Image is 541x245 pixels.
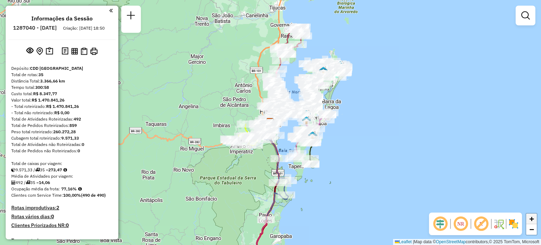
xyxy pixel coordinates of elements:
strong: 77,16% [61,186,77,191]
strong: 3.366,66 km [40,78,65,84]
img: 712 UDC Full Palhoça [266,118,275,127]
strong: CDD [GEOGRAPHIC_DATA] [30,66,83,71]
div: Total de caixas por viagem: [11,160,113,167]
div: 9.571,33 / 35 = [11,167,113,173]
img: Fluxo de ruas [493,218,504,229]
img: Exibir/Ocultar setores [508,218,519,229]
span: | [413,239,414,244]
img: Ilha Centro [302,110,311,119]
strong: R$ 0,00 [54,110,69,115]
button: Logs desbloquear sessão [60,46,70,57]
strong: R$ 8.347,77 [33,91,57,96]
span: − [529,225,534,234]
span: Ocultar NR [452,215,469,232]
div: Peso total roteirizado: [11,129,113,135]
img: FAD - Pirajubae [302,116,311,125]
div: 492 / 35 = [11,179,113,186]
h4: Rotas vários dias: [11,214,113,220]
strong: 260.272,28 [53,129,76,134]
div: Total de Atividades Roteirizadas: [11,116,113,122]
strong: (490 de 490) [81,192,106,198]
strong: 0 [66,222,69,228]
div: Total de Pedidos não Roteirizados: [11,148,113,154]
strong: 0 [82,142,84,147]
h4: Informações da Sessão [31,15,93,22]
button: Painel de Sugestão [44,46,55,57]
strong: 0 [77,148,80,153]
a: Zoom out [526,224,537,235]
h6: 1287040 - [DATE] [13,25,57,31]
i: Total de rotas [26,180,30,185]
div: Total de rotas: [11,72,113,78]
i: Total de Atividades [11,180,15,185]
button: Centralizar mapa no depósito ou ponto de apoio [35,46,44,57]
img: WCL - Campeche [308,131,317,140]
img: CDD Florianópolis [266,118,275,127]
div: - Total roteirizado: [11,103,113,110]
div: Total de Atividades não Roteirizadas: [11,141,113,148]
img: PA Ilha [336,61,345,70]
div: Custo total: [11,91,113,97]
div: Depósito: [11,65,113,72]
i: Meta Caixas/viagem: 172,72 Diferença: 100,75 [63,168,67,172]
div: Total de Pedidos Roteirizados: [11,122,113,129]
div: - Total não roteirizado: [11,110,113,116]
h4: Clientes Priorizados NR: [11,222,113,228]
button: Imprimir Rotas [89,46,99,56]
span: Ocultar deslocamento [432,215,449,232]
strong: 0 [51,213,54,220]
strong: R$ 1.470.841,26 [32,97,64,103]
strong: 35 [38,72,43,77]
strong: 2 [56,204,59,211]
button: Exibir sessão original [25,45,35,57]
strong: 859 [69,123,77,128]
a: Nova sessão e pesquisa [124,8,138,24]
div: Tempo total: [11,84,113,91]
div: Criação: [DATE] 18:50 [60,25,107,31]
h4: Transportadoras [11,238,113,244]
div: Map data © contributors,© 2025 TomTom, Microsoft [393,239,541,245]
strong: 9.571,33 [61,135,79,141]
span: Ocupação média da frota: [11,186,60,191]
span: Exibir rótulo [473,215,490,232]
span: + [529,214,534,223]
button: Visualizar relatório de Roteirização [70,46,79,56]
span: Clientes com Service Time: [11,192,63,198]
strong: 14,06 [39,180,50,185]
a: Zoom in [526,214,537,224]
strong: 273,47 [48,167,62,172]
i: Total de rotas [35,168,40,172]
a: Clique aqui para minimizar o painel [109,6,113,14]
div: Média de Atividades por viagem: [11,173,113,179]
button: Visualizar Romaneio [79,46,89,56]
img: FAD - Vargem Grande [319,66,328,75]
div: Cubagem total roteirizado: [11,135,113,141]
img: 2311 - Warecloud Vargem do Bom Jesus [337,62,346,72]
div: Valor total: [11,97,113,103]
strong: 300:58 [35,85,49,90]
a: Exibir filtros [518,8,533,23]
i: Cubagem total roteirizado [11,168,15,172]
a: OpenStreetMap [436,239,466,244]
a: Leaflet [395,239,412,244]
h4: Rotas improdutivas: [11,205,113,211]
strong: 492 [74,116,81,122]
div: Distância Total: [11,78,113,84]
strong: R$ 1.470.841,26 [46,104,79,109]
strong: 100,00% [63,192,81,198]
em: Média calculada utilizando a maior ocupação (%Peso ou %Cubagem) de cada rota da sessão. Rotas cro... [78,187,82,191]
